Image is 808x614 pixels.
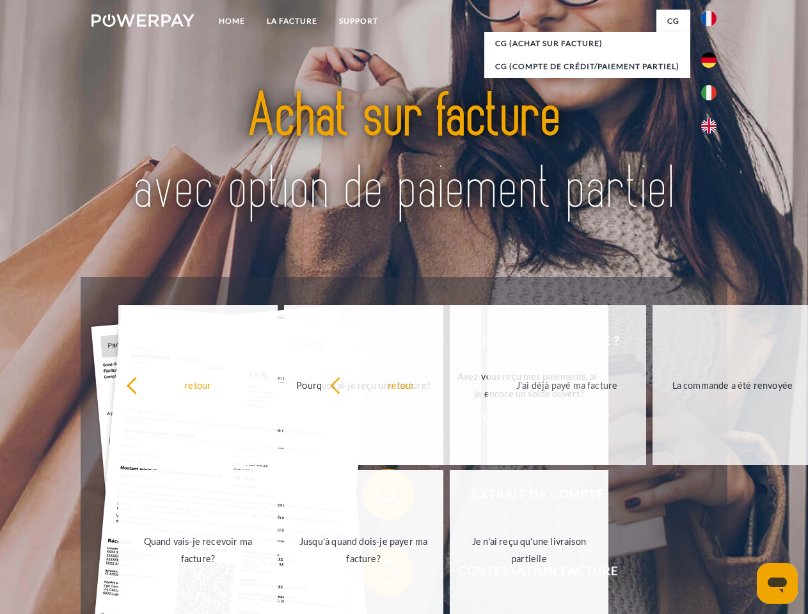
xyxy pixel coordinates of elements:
img: title-powerpay_fr.svg [122,61,686,245]
iframe: Bouton de lancement de la fenêtre de messagerie [757,563,798,604]
img: de [701,52,717,68]
img: logo-powerpay-white.svg [91,14,194,27]
a: Support [328,10,389,33]
div: Quand vais-je recevoir ma facture? [126,533,270,567]
a: CG [656,10,690,33]
a: CG (Compte de crédit/paiement partiel) [484,55,690,78]
div: Jusqu'à quand dois-je payer ma facture? [292,533,436,567]
div: J'ai déjà payé ma facture [495,376,639,393]
a: Home [208,10,256,33]
div: Je n'ai reçu qu'une livraison partielle [457,533,601,567]
a: CG (achat sur facture) [484,32,690,55]
img: en [701,118,717,134]
a: LA FACTURE [256,10,328,33]
div: retour [126,376,270,393]
img: fr [701,11,717,26]
div: La commande a été renvoyée [660,376,804,393]
div: retour [329,376,473,393]
div: Pourquoi ai-je reçu une facture? [292,376,436,393]
img: it [701,85,717,100]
